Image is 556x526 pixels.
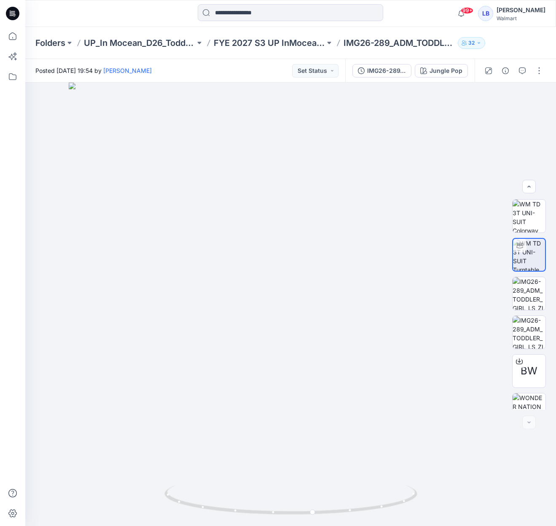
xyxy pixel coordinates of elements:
[513,393,545,426] img: WONDER NATION 1PC RASHGUARD
[430,66,462,75] div: Jungle Pop
[352,64,411,77] button: IMG26-289_ADM_TODDLER_GIRL_LS_ZIP_ONE PIECE_W_RUFFLES
[84,37,195,49] a: UP_In Mocean_D26_Toddler Girl Swim
[499,64,512,77] button: Details
[478,6,493,21] div: LB
[367,66,406,75] div: IMG26-289_ADM_TODDLER_GIRL_LS_ZIP_ONE PIECE_W_RUFFLES
[344,37,455,49] p: IMG26-289_ADM_TODDLER_GIRL_LS_ZIP_ONE PIECE_W_RUFFLES
[458,37,485,49] button: 32
[513,239,545,271] img: WM TD 3T UNI-SUIT Turntable with Avatar
[521,363,537,379] span: BW
[468,38,475,48] p: 32
[497,15,545,21] div: Walmart
[415,64,468,77] button: Jungle Pop
[497,5,545,15] div: [PERSON_NAME]
[214,37,325,49] a: FYE 2027 S3 UP InMocean D26 Toddler Girl Swim
[103,67,152,74] a: [PERSON_NAME]
[513,277,545,310] img: IMG26-289_ADM_TODDLER_GIRL_LS_ZIP_ONE PIECE_W_RUFFLES_Jungle Pop
[513,316,545,349] img: IMG26-289_ADM_TODDLER_GIRL_LS_ZIP_ONE PIECE_W_RUFFLES_Jungle Pop_Back
[35,66,152,75] span: Posted [DATE] 19:54 by
[35,37,65,49] a: Folders
[513,200,545,232] img: WM TD 3T UNI-SUIT Colorway wo Avatar
[461,7,473,14] span: 99+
